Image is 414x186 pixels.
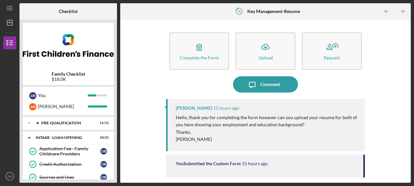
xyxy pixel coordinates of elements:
[100,174,107,180] div: D B
[36,136,93,140] div: INTAKE - LOAN OPENING
[213,105,239,111] time: 2025-09-16 21:55
[176,136,358,143] p: [PERSON_NAME]
[7,175,12,178] text: DB
[169,32,229,70] button: Complete the Form
[52,71,85,77] b: Family Checklist
[176,161,241,166] div: You Submitted the Custom Form
[38,101,88,112] div: [PERSON_NAME]
[52,77,85,82] div: $18.0K
[258,55,273,60] div: Upload
[38,90,88,101] div: You
[100,161,107,167] div: D B
[237,9,241,13] tspan: 20
[26,171,110,184] a: Sources and UsesDB
[3,170,16,183] button: DB
[247,9,300,14] b: Key Management-Resume
[23,26,114,65] img: Product logo
[236,32,295,70] button: Upload
[176,129,358,136] p: Thanks,
[180,55,219,60] div: Complete the Form
[176,114,358,129] p: Hello, thank you for completing the form however can you upload your resume for both of you here ...
[59,9,78,14] b: Checklist
[302,32,362,70] button: Request
[41,121,93,125] div: Pre-Qualification
[29,92,36,99] div: D B
[39,146,100,156] div: Application Fee - Family Childcare Providers
[97,136,109,140] div: 10 / 21
[26,158,110,171] a: Credit AuthorizationDB
[39,162,100,167] div: Credit Authorization
[100,148,107,155] div: D B
[39,175,100,180] div: Sources and Uses
[233,76,298,93] button: Comment
[29,103,36,110] div: A B
[324,55,340,60] div: Request
[260,76,280,93] div: Comment
[97,121,109,125] div: 11 / 11
[176,105,212,111] div: [PERSON_NAME]
[242,161,268,166] time: 2025-09-16 21:40
[26,145,110,158] a: Application Fee - Family Childcare ProvidersDB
